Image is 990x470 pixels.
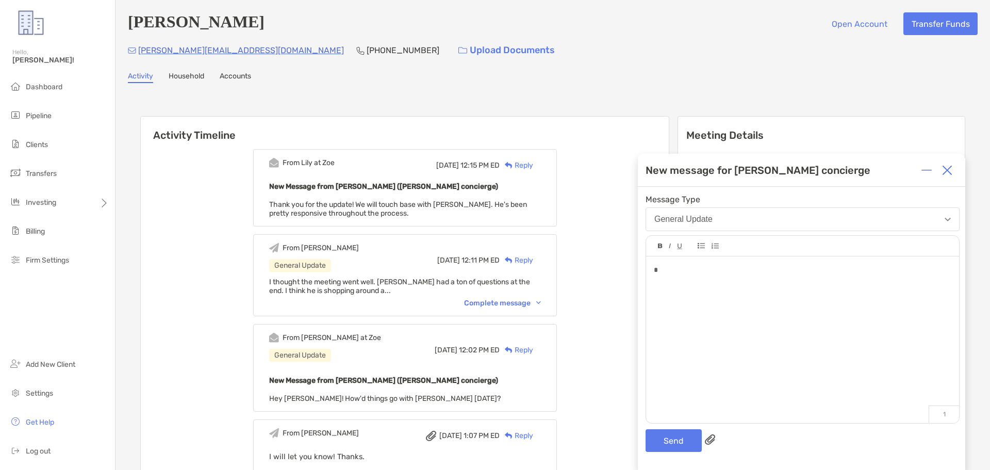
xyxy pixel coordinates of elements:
[942,165,952,175] img: Close
[9,386,22,399] img: settings icon
[461,256,500,265] span: 12:11 PM ED
[459,346,500,354] span: 12:02 PM ED
[705,434,715,445] img: paperclip attachments
[903,12,978,35] button: Transfer Funds
[677,244,682,249] img: Editor control icon
[283,244,359,252] div: From [PERSON_NAME]
[269,394,501,403] span: Hey [PERSON_NAME]! How'd things go with [PERSON_NAME] [DATE]?
[460,161,500,170] span: 12:15 PM ED
[435,346,457,354] span: [DATE]
[26,227,45,236] span: Billing
[169,72,204,83] a: Household
[9,415,22,428] img: get-help icon
[9,253,22,266] img: firm-settings icon
[9,109,22,121] img: pipeline icon
[646,195,960,204] span: Message Type
[711,243,719,249] img: Editor control icon
[921,165,932,175] img: Expand or collapse
[9,80,22,92] img: dashboard icon
[26,256,69,265] span: Firm Settings
[698,243,705,249] img: Editor control icon
[269,243,279,253] img: Event icon
[269,376,498,385] b: New Message from [PERSON_NAME] ([PERSON_NAME] concierge)
[26,111,52,120] span: Pipeline
[269,428,279,438] img: Event icon
[9,444,22,457] img: logout icon
[9,196,22,208] img: investing icon
[9,358,22,370] img: add_new_client icon
[658,244,663,249] img: Editor control icon
[646,429,702,452] button: Send
[269,158,279,168] img: Event icon
[500,255,533,266] div: Reply
[500,160,533,171] div: Reply
[436,161,459,170] span: [DATE]
[536,301,541,304] img: Chevron icon
[452,39,562,61] a: Upload Documents
[26,418,54,427] span: Get Help
[128,72,153,83] a: Activity
[505,347,513,353] img: Reply icon
[9,138,22,150] img: clients icon
[141,117,669,141] h6: Activity Timeline
[269,259,331,272] div: General Update
[646,207,960,231] button: General Update
[128,12,265,35] h4: [PERSON_NAME]
[458,47,467,54] img: button icon
[426,431,436,441] img: attachment
[505,162,513,169] img: Reply icon
[269,349,331,362] div: General Update
[269,182,498,191] b: New Message from [PERSON_NAME] ([PERSON_NAME] concierge)
[929,406,959,423] p: 1
[669,244,671,249] img: Editor control icon
[686,129,956,142] p: Meeting Details
[128,47,136,54] img: Email Icon
[646,164,870,176] div: New message for [PERSON_NAME] concierge
[26,140,48,149] span: Clients
[367,44,439,57] p: [PHONE_NUMBER]
[26,360,75,369] span: Add New Client
[269,200,527,218] span: Thank you for the update! We will touch base with [PERSON_NAME]. He's been pretty responsive thro...
[26,169,57,178] span: Transfers
[505,432,513,439] img: Reply icon
[9,167,22,179] img: transfers icon
[26,198,56,207] span: Investing
[269,333,279,343] img: Event icon
[283,158,335,167] div: From Lily at Zoe
[269,452,365,461] span: I will let you know! Thanks.
[220,72,251,83] a: Accounts
[505,257,513,264] img: Reply icon
[654,215,713,224] div: General Update
[138,44,344,57] p: [PERSON_NAME][EMAIL_ADDRESS][DOMAIN_NAME]
[464,299,541,307] div: Complete message
[26,83,62,91] span: Dashboard
[26,447,51,456] span: Log out
[464,431,500,440] span: 1:07 PM ED
[283,429,359,437] div: From [PERSON_NAME]
[500,345,533,355] div: Reply
[945,218,951,221] img: Open dropdown arrow
[9,224,22,237] img: billing icon
[500,430,533,441] div: Reply
[12,4,49,41] img: Zoe Logo
[823,12,895,35] button: Open Account
[437,256,460,265] span: [DATE]
[356,46,365,55] img: Phone Icon
[283,333,381,342] div: From [PERSON_NAME] at Zoe
[26,389,53,398] span: Settings
[269,278,530,295] span: I thought the meeting went well. [PERSON_NAME] had a ton of questions at the end. I think he is s...
[12,56,109,64] span: [PERSON_NAME]!
[439,431,462,440] span: [DATE]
